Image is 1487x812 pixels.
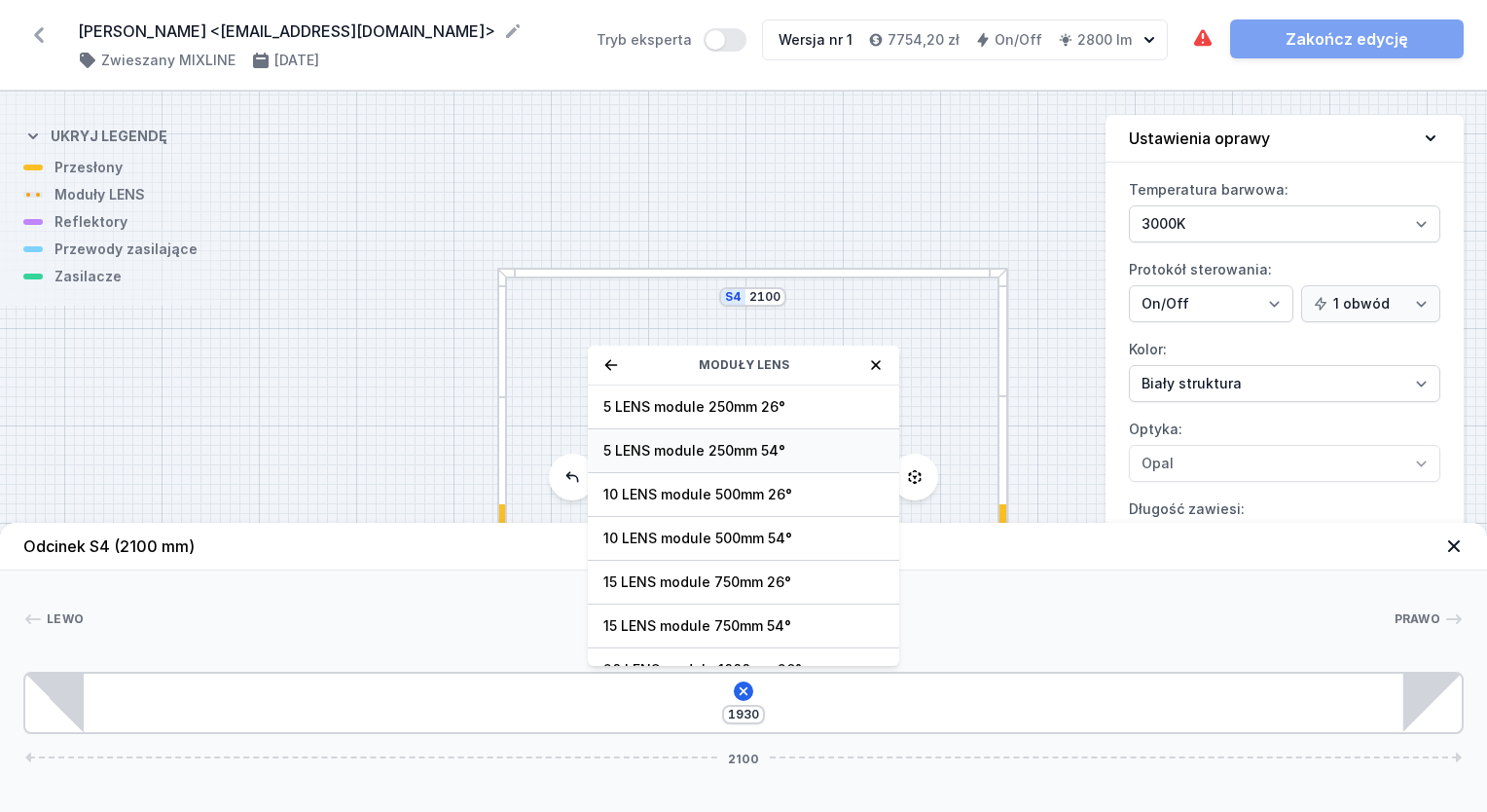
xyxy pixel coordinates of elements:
button: Tryb eksperta [704,28,746,52]
button: Ustawienia oprawy [1106,115,1464,163]
span: Prawo [1395,611,1441,627]
span: 10 LENS module 500mm 26° [603,485,884,504]
h4: Zwieszany MIXLINE [101,51,236,70]
select: Kolor: [1129,365,1440,402]
label: Tryb eksperta [597,28,746,52]
span: Lewo [47,611,84,627]
span: 5 LENS module 250mm 54° [603,441,884,461]
button: Wersja nr 17754,20 złOn/Off2800 lm [762,19,1168,60]
label: Temperatura barwowa: [1129,174,1440,242]
span: 15 LENS module 750mm 26° [603,572,884,592]
label: Optyka: [1129,414,1440,482]
h4: 7754,20 zł [888,30,960,50]
h4: 2800 lm [1077,30,1132,50]
select: Protokół sterowania: [1129,285,1293,322]
span: 10 LENS module 500mm 54° [603,529,884,548]
label: Kolor: [1129,334,1440,402]
div: Wersja nr 1 [779,30,852,50]
input: Wymiar [mm] [749,289,780,305]
select: Temperatura barwowa: [1129,205,1440,242]
span: Moduły LENS [699,357,789,373]
button: Edytuj nazwę projektu [503,21,523,41]
label: Długość zawiesi: [1129,494,1440,562]
span: 2100 [720,752,767,763]
button: Zamknij okno [868,357,884,373]
span: (2100 mm) [114,536,195,556]
h4: On/Off [995,30,1042,50]
h4: Odcinek S4 [23,535,195,558]
span: 5 LENS module 250mm 26° [603,397,884,417]
h4: Ukryj legendę [51,127,167,146]
select: Optyka: [1129,445,1440,482]
button: Ukryj legendę [23,111,167,158]
form: [PERSON_NAME] <[EMAIL_ADDRESS][DOMAIN_NAME]> [78,19,573,43]
h4: [DATE] [274,51,319,70]
span: 20 LENS module 1000mm 26° [603,660,884,680]
span: 15 LENS module 750mm 54° [603,616,884,636]
input: Wymiar [mm] [728,707,759,722]
button: Wróć do listy kategorii [603,357,619,373]
select: Protokół sterowania: [1301,285,1440,322]
button: Dodaj element [730,678,757,705]
h4: Ustawienia oprawy [1129,127,1270,150]
label: Protokół sterowania: [1129,254,1440,322]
